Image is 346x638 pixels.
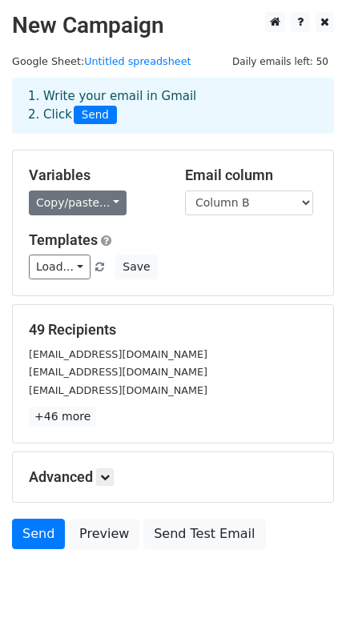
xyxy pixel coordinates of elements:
[29,384,207,396] small: [EMAIL_ADDRESS][DOMAIN_NAME]
[29,191,127,215] a: Copy/paste...
[227,53,334,70] span: Daily emails left: 50
[12,55,191,67] small: Google Sheet:
[29,255,91,279] a: Load...
[16,87,330,124] div: 1. Write your email in Gmail 2. Click
[115,255,157,279] button: Save
[12,519,65,549] a: Send
[29,407,96,427] a: +46 more
[29,348,207,360] small: [EMAIL_ADDRESS][DOMAIN_NAME]
[29,321,317,339] h5: 49 Recipients
[84,55,191,67] a: Untitled spreadsheet
[29,468,317,486] h5: Advanced
[185,167,317,184] h5: Email column
[74,106,117,125] span: Send
[227,55,334,67] a: Daily emails left: 50
[29,167,161,184] h5: Variables
[143,519,265,549] a: Send Test Email
[266,561,346,638] iframe: Chat Widget
[12,12,334,39] h2: New Campaign
[29,366,207,378] small: [EMAIL_ADDRESS][DOMAIN_NAME]
[69,519,139,549] a: Preview
[29,231,98,248] a: Templates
